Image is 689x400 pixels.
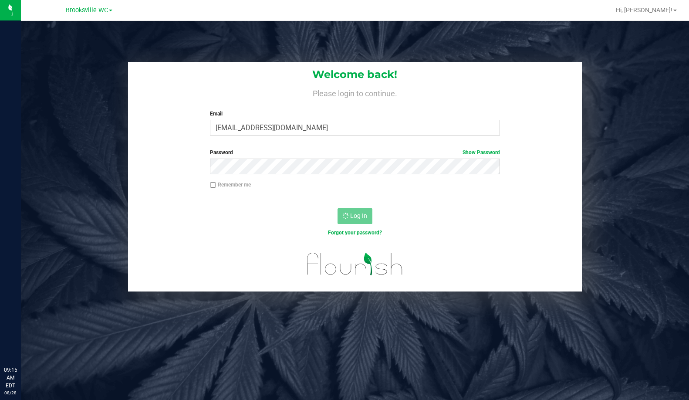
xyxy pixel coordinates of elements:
label: Email [210,110,500,118]
a: Show Password [463,149,500,156]
span: Brooksville WC [66,7,108,14]
button: Log In [338,208,372,224]
span: Password [210,149,233,156]
span: Log In [350,212,367,219]
input: Remember me [210,182,216,188]
p: 09:15 AM EDT [4,366,17,390]
img: flourish_logo.svg [298,246,412,282]
p: 08/28 [4,390,17,396]
span: Hi, [PERSON_NAME]! [616,7,672,14]
h4: Please login to continue. [128,87,582,98]
label: Remember me [210,181,251,189]
a: Forgot your password? [328,230,382,236]
h1: Welcome back! [128,69,582,80]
